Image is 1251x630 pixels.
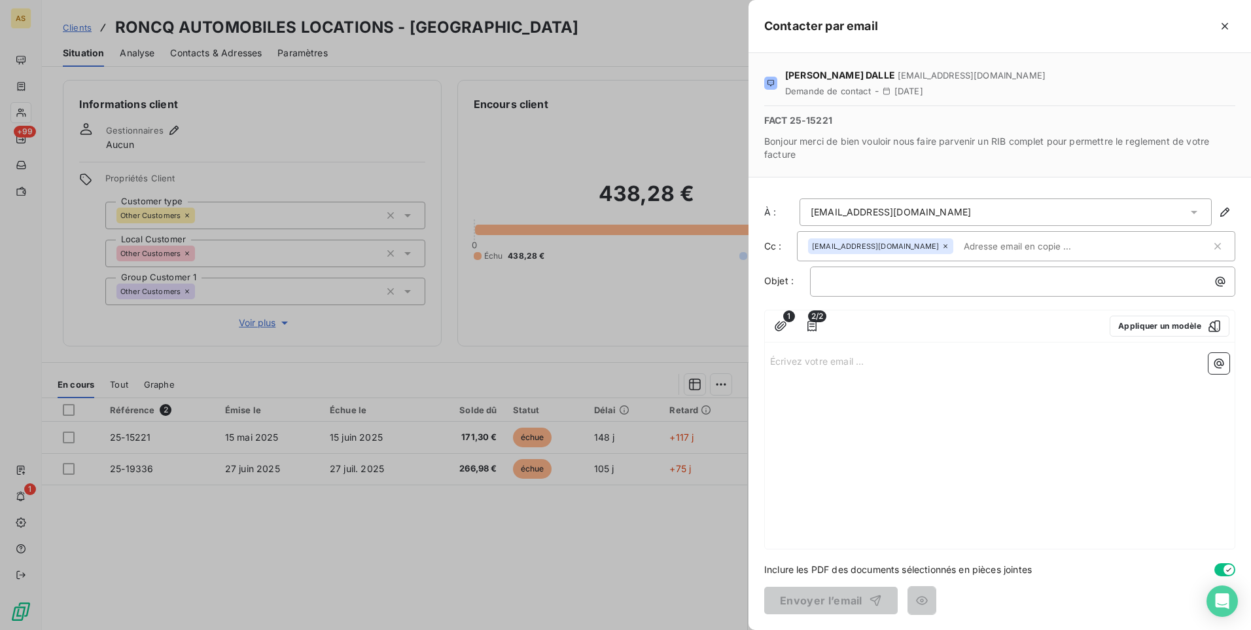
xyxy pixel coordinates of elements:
[783,310,795,322] span: 1
[812,242,939,250] span: [EMAIL_ADDRESS][DOMAIN_NAME]
[764,563,1032,576] span: Inclure les PDF des documents sélectionnés en pièces jointes
[811,206,971,219] div: [EMAIL_ADDRESS][DOMAIN_NAME]
[785,84,1046,98] div: -
[959,236,1110,256] input: Adresse email en copie ...
[785,86,871,96] span: Demande de contact
[764,240,797,253] label: Cc :
[1110,316,1229,337] button: Appliquer un modèle
[764,135,1235,161] span: Bonjour merci de bien vouloir nous faire parvenir un RIB complet pour permettre le reglement de v...
[894,86,923,96] span: [DATE]
[785,69,895,82] span: [PERSON_NAME] DALLE
[764,587,898,614] button: Envoyer l’email
[764,206,797,219] label: À :
[1207,585,1238,617] div: Open Intercom Messenger
[764,114,1235,127] span: FACT 25-15221
[764,275,794,286] span: Objet :
[808,310,826,322] span: 2/2
[764,17,878,35] h5: Contacter par email
[898,70,1046,81] span: [EMAIL_ADDRESS][DOMAIN_NAME]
